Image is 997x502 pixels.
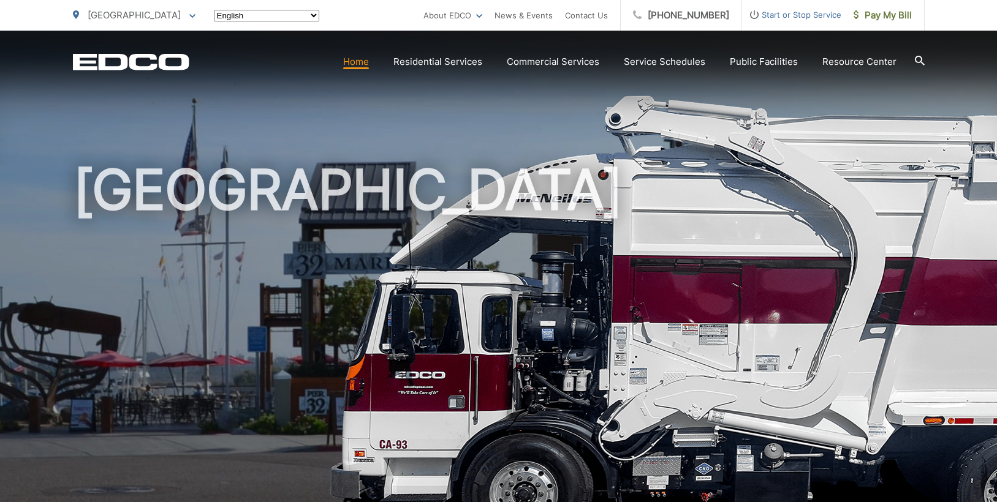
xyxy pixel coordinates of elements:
[730,54,798,69] a: Public Facilities
[343,54,369,69] a: Home
[393,54,482,69] a: Residential Services
[423,8,482,23] a: About EDCO
[495,8,553,23] a: News & Events
[507,54,599,69] a: Commercial Services
[73,53,189,70] a: EDCD logo. Return to the homepage.
[565,8,608,23] a: Contact Us
[822,54,897,69] a: Resource Center
[88,9,181,21] span: [GEOGRAPHIC_DATA]
[624,54,705,69] a: Service Schedules
[854,8,912,23] span: Pay My Bill
[214,10,319,21] select: Select a language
